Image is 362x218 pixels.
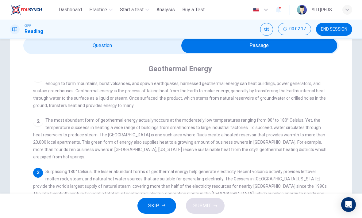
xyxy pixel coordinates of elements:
button: SKIP [137,198,176,214]
div: 2 [33,116,43,126]
div: Open Intercom Messenger [341,197,356,212]
button: Start a test [117,4,152,15]
button: Buy a Test [180,4,207,15]
div: SITI [PERSON_NAME] [PERSON_NAME] [312,6,335,13]
img: en [252,8,260,12]
button: END SESSION [316,23,352,36]
div: 3 [33,168,43,178]
span: The most abundant form of geothermal energy actuallynoccurs at the moderately low temperatures ra... [33,118,326,159]
img: Profile picture [297,5,307,15]
span: END SESSION [321,27,347,32]
a: ELTC logo [10,4,56,16]
button: Practice [87,4,115,15]
span: Start a test [120,6,144,13]
span: Surpassing 180° Celsius, the lesser abundant forms of geothermal energy help generate electricity... [33,169,328,203]
span: 00:02:17 [289,27,306,31]
button: 00:02:17 [278,23,311,35]
button: Analysis [154,4,177,15]
div: Mute [260,23,273,36]
span: Practice [89,6,107,13]
span: Buy a Test [182,6,205,13]
img: ELTC logo [10,4,42,16]
span: SKIP [148,201,159,210]
h1: Reading [25,28,43,35]
span: Energy allows houses to warm, lights to shine, and phones to ring. Energy not only powers the Ear... [33,74,326,108]
div: Hide [278,23,311,36]
span: Dashboard [59,6,82,13]
span: CEFR [25,24,31,28]
h4: Geothermal Energy [148,64,212,74]
span: Analysis [156,6,175,13]
button: Dashboard [56,4,84,15]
